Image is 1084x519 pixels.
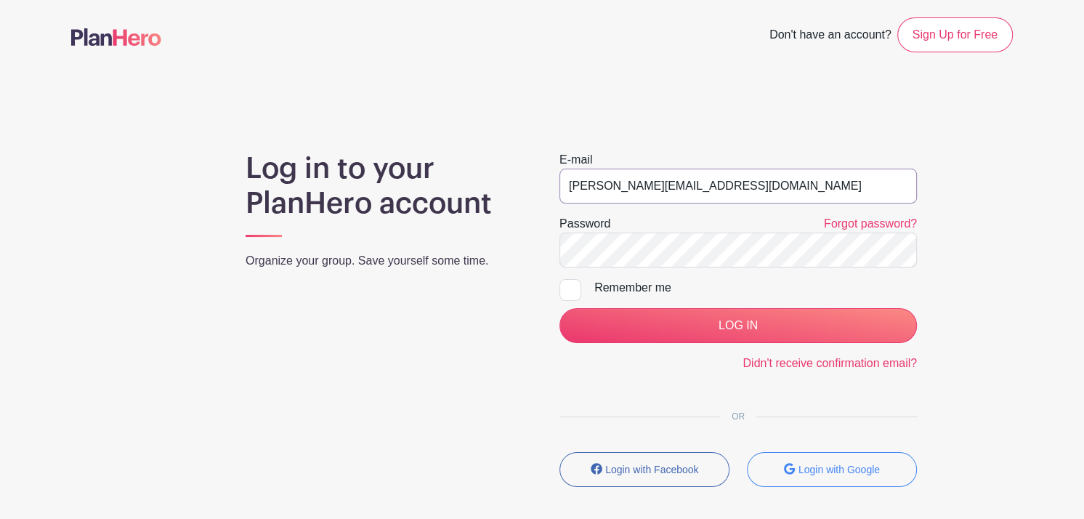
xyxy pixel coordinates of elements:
small: Login with Facebook [605,464,698,475]
a: Didn't receive confirmation email? [743,357,917,369]
h1: Log in to your PlanHero account [246,151,525,221]
label: E-mail [559,151,592,169]
input: e.g. julie@eventco.com [559,169,917,204]
input: LOG IN [559,308,917,343]
small: Login with Google [798,464,880,475]
div: Remember me [594,279,917,297]
span: Don't have an account? [769,20,891,52]
a: Forgot password? [824,217,917,230]
span: OR [720,411,756,422]
button: Login with Facebook [559,452,729,487]
p: Organize your group. Save yourself some time. [246,252,525,270]
a: Sign Up for Free [897,17,1013,52]
label: Password [559,215,610,233]
button: Login with Google [747,452,917,487]
img: logo-507f7623f17ff9eddc593b1ce0a138ce2505c220e1c5a4e2b4648c50719b7d32.svg [71,28,161,46]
